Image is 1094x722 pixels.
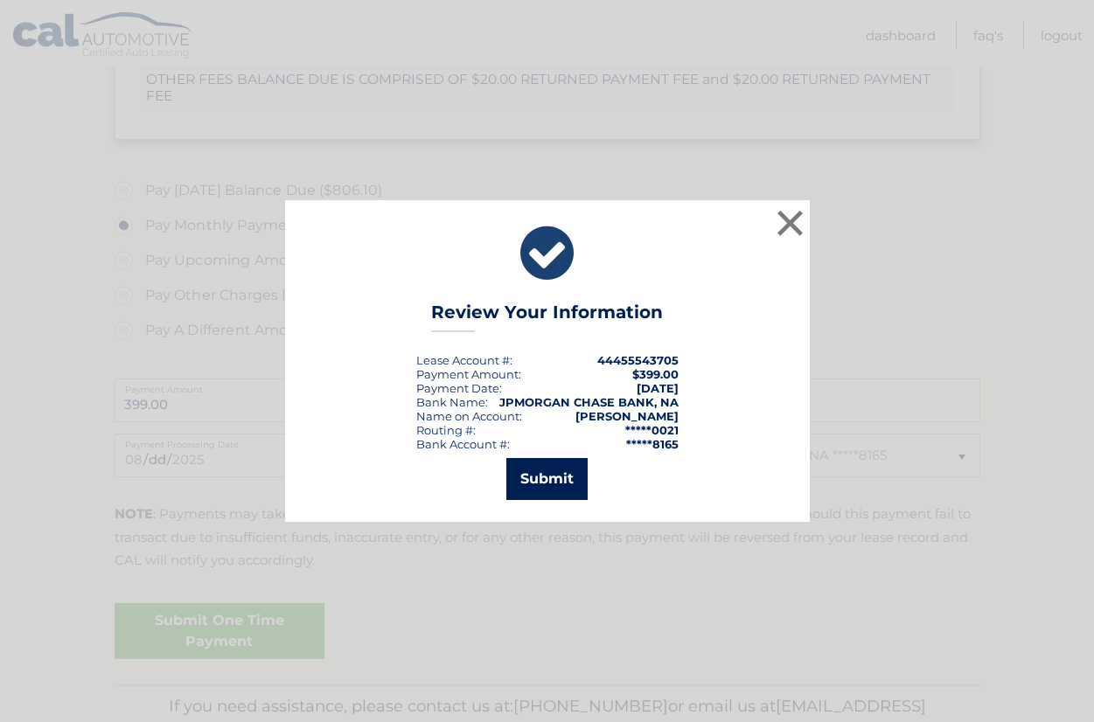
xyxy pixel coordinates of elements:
button: Submit [506,458,588,500]
div: Lease Account #: [416,353,512,367]
div: Bank Name: [416,395,488,409]
span: [DATE] [637,381,679,395]
div: Routing #: [416,423,476,437]
div: Name on Account: [416,409,522,423]
strong: JPMORGAN CHASE BANK, NA [499,395,679,409]
h3: Review Your Information [431,302,663,332]
span: Payment Date [416,381,499,395]
strong: 44455543705 [597,353,679,367]
div: : [416,381,502,395]
strong: [PERSON_NAME] [575,409,679,423]
div: Bank Account #: [416,437,510,451]
span: $399.00 [632,367,679,381]
button: × [773,205,808,240]
div: Payment Amount: [416,367,521,381]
